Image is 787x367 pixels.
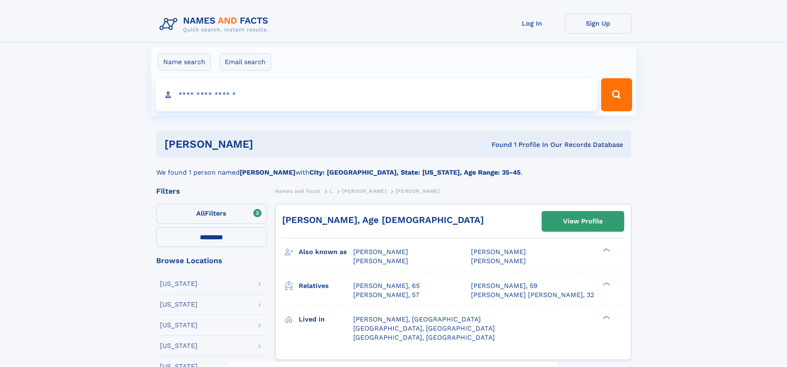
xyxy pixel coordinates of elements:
span: [PERSON_NAME] [471,248,526,256]
div: View Profile [563,212,603,231]
a: Names and Facts [275,186,321,196]
a: [PERSON_NAME], Age [DEMOGRAPHIC_DATA] [282,215,484,225]
a: [PERSON_NAME], 65 [353,281,420,290]
div: Found 1 Profile In Our Records Database [372,140,623,149]
span: [GEOGRAPHIC_DATA], [GEOGRAPHIC_DATA] [353,333,495,341]
b: City: [GEOGRAPHIC_DATA], State: [US_STATE], Age Range: 35-45 [309,168,521,176]
div: ❯ [601,281,611,286]
input: search input [155,78,598,111]
h1: [PERSON_NAME] [164,139,373,149]
span: [PERSON_NAME] [396,188,440,194]
div: ❯ [601,247,611,253]
a: L [330,186,333,196]
span: [PERSON_NAME] [353,248,408,256]
div: ❯ [601,314,611,320]
div: [US_STATE] [160,281,197,287]
div: Filters [156,187,267,195]
a: [PERSON_NAME] [342,186,386,196]
label: Filters [156,204,267,224]
span: [PERSON_NAME] [471,257,526,265]
a: [PERSON_NAME] [PERSON_NAME], 32 [471,290,594,300]
h3: Also known as [299,245,353,259]
div: [US_STATE] [160,301,197,308]
img: Logo Names and Facts [156,13,275,36]
a: [PERSON_NAME], 59 [471,281,537,290]
span: [GEOGRAPHIC_DATA], [GEOGRAPHIC_DATA] [353,324,495,332]
div: We found 1 person named with . [156,158,631,178]
div: [US_STATE] [160,343,197,349]
a: Sign Up [565,13,631,34]
h3: Lived in [299,312,353,326]
label: Email search [219,53,271,71]
b: [PERSON_NAME] [240,168,295,176]
span: L [330,188,333,194]
a: [PERSON_NAME], 57 [353,290,419,300]
a: Log In [499,13,565,34]
span: [PERSON_NAME], [GEOGRAPHIC_DATA] [353,315,481,323]
div: [US_STATE] [160,322,197,329]
label: Name search [158,53,211,71]
span: All [196,209,205,217]
button: Search Button [601,78,632,111]
div: Browse Locations [156,257,267,264]
a: View Profile [542,211,624,231]
span: [PERSON_NAME] [353,257,408,265]
h3: Relatives [299,279,353,293]
span: [PERSON_NAME] [342,188,386,194]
